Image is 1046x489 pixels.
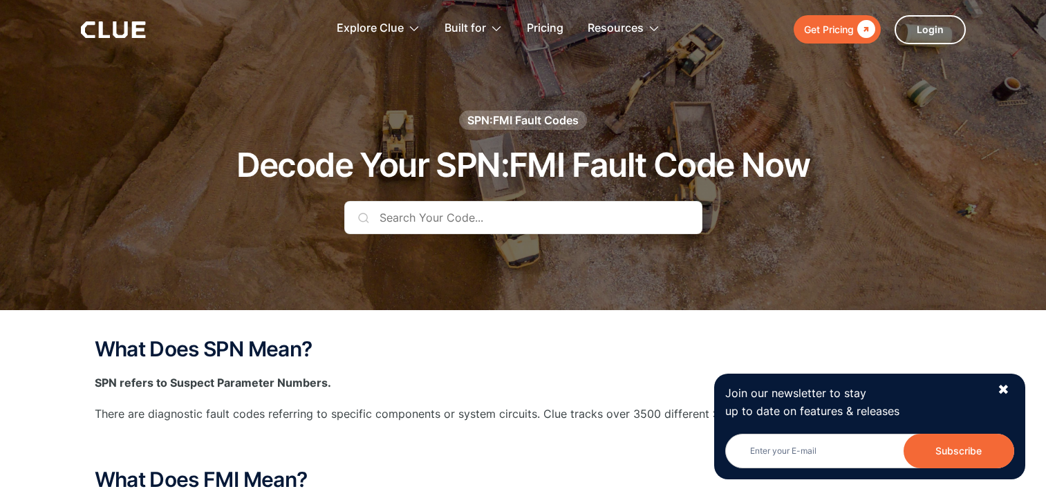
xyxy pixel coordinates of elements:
[998,381,1009,399] div: ✖
[467,113,579,128] div: SPN:FMI Fault Codes
[588,7,644,50] div: Resources
[527,7,563,50] a: Pricing
[804,21,854,38] div: Get Pricing
[725,434,1014,468] input: Enter your E-mail
[95,405,952,423] p: There are diagnostic fault codes referring to specific components or system circuits. Clue tracks...
[344,201,702,234] input: Search Your Code...
[236,147,810,184] h1: Decode Your SPN:FMI Fault Code Now
[904,434,1014,468] input: Subscribe
[445,7,486,50] div: Built for
[95,437,952,454] p: ‍
[794,15,881,44] a: Get Pricing
[95,338,952,361] h2: What Does SPN Mean?
[854,21,875,38] div: 
[337,7,404,50] div: Explore Clue
[95,376,331,390] strong: SPN refers to Suspect Parameter Numbers.
[725,385,985,419] p: Join our newsletter to stay up to date on features & releases
[895,15,966,44] a: Login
